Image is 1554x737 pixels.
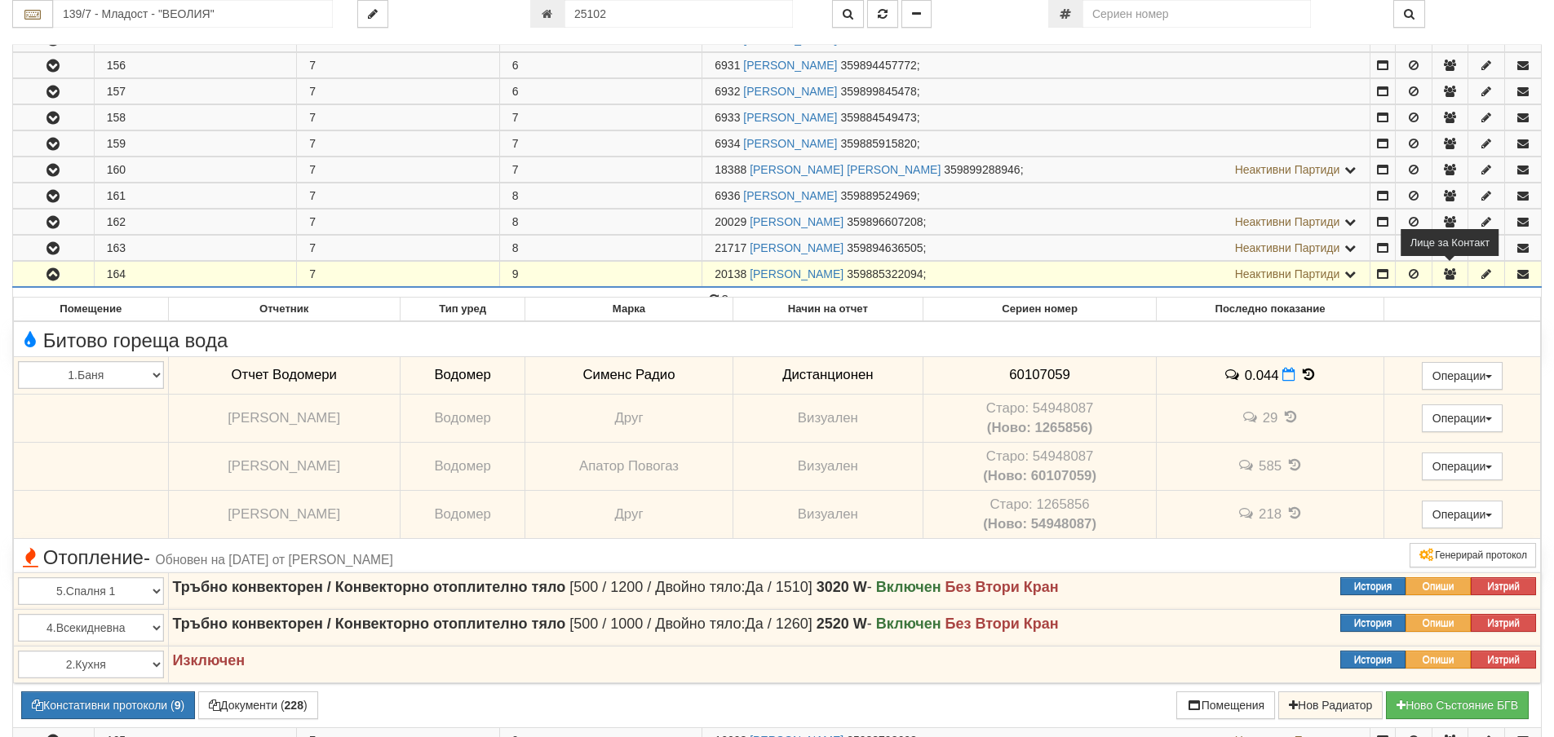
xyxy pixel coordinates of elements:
button: Опиши [1406,614,1471,632]
span: История на показанията [1282,409,1299,425]
strong: Тръбно конвекторен / Конвекторно отоплително тяло [173,616,566,632]
button: Изтрий [1471,577,1536,595]
a: [PERSON_NAME] [743,85,837,98]
button: История [1340,577,1406,595]
button: История [1340,651,1406,669]
strong: Тръбно конвекторен / Конвекторно отоплително тяло [173,579,566,595]
td: 159 [94,131,297,157]
span: [PERSON_NAME] [228,458,340,474]
td: ; [702,210,1370,235]
th: Сериен номер [923,297,1157,321]
span: Партида № [715,215,746,228]
strong: Включен [876,616,941,632]
td: ; [702,262,1370,288]
a: [PERSON_NAME] [750,215,843,228]
span: История на забележките [1241,409,1262,425]
span: 359899288946 [944,163,1020,176]
td: Водомер [400,490,525,538]
span: 8 [512,241,519,254]
span: 359894636505 [847,241,923,254]
span: Партида № [715,267,746,280]
strong: Без Втори Кран [945,579,1059,595]
td: Водомер [400,356,525,394]
button: Операции [1422,404,1503,432]
span: Партида № [715,59,740,72]
td: Сименс Радио [525,356,733,394]
button: Генерирай протокол [1410,543,1536,567]
button: История [1340,614,1406,632]
span: Обновен на [DATE] от [PERSON_NAME] [156,553,393,567]
span: Неактивни Партиди [1235,215,1340,228]
button: Опиши [1406,651,1471,669]
td: Апатор Повогаз [525,442,733,490]
td: 157 [94,79,297,104]
button: Документи (228) [198,691,318,719]
span: Неактивни Партиди [1235,163,1340,176]
td: Устройство със сериен номер 54948087 беше подменено от устройство със сериен номер 1265856 [923,394,1157,442]
td: Визуален [733,490,923,538]
button: Констативни протоколи (9) [21,691,195,719]
span: 359884549473 [840,111,916,124]
span: [500 / 1000 / Двойно тяло:Да / 1260] [569,616,812,632]
td: ; [702,183,1370,209]
td: 164 [94,262,297,288]
td: 7 [297,210,500,235]
td: 163 [94,236,297,261]
span: Неактивни Партиди [1235,241,1340,254]
td: 160 [94,157,297,183]
button: Новo Състояние БГВ [1386,691,1529,719]
span: 218 [1259,506,1282,522]
b: (Ново: 54948087) [983,516,1096,532]
b: (Ново: 1265856) [987,420,1092,435]
strong: Включен [876,579,941,595]
button: Изтрий [1471,651,1536,669]
span: 7 [512,111,519,124]
span: История на показанията [1286,505,1304,521]
td: ; [702,131,1370,157]
th: Начин на отчет [733,297,923,321]
span: 585 [1259,458,1282,474]
td: Визуален [733,442,923,490]
th: Последно показание [1157,297,1384,321]
span: 7 [512,163,519,176]
td: Визуален [733,394,923,442]
td: ; [702,79,1370,104]
td: 161 [94,183,297,209]
span: 359885915820 [840,137,916,150]
span: 8 [512,215,519,228]
td: ; [702,236,1370,261]
span: [500 / 1200 / Двойно тяло:Да / 1510] [569,579,812,595]
span: История на забележките [1237,505,1259,521]
button: Помещения [1176,691,1276,719]
button: Изтрий [1471,614,1536,632]
th: Помещение [14,297,169,321]
i: Нов Отчет към 02/10/2025 [1282,368,1295,382]
span: 9 [512,267,519,280]
span: 359894457772 [840,59,916,72]
td: 7 [297,262,500,288]
th: Отчетник [168,297,400,321]
span: 0.044 [1245,368,1279,383]
span: Партида № [715,85,740,98]
a: [PERSON_NAME] [750,267,843,280]
span: 359899845478 [840,85,916,98]
th: Тип уред [400,297,525,321]
button: Нов Радиатор [1278,691,1383,719]
td: Водомер [400,394,525,442]
td: Устройство със сериен номер 54948087 беше подменено от устройство със сериен номер 60107059 [923,442,1157,490]
a: [PERSON_NAME] [743,137,837,150]
span: 359896607208 [847,215,923,228]
td: 7 [297,131,500,157]
strong: Изключен [173,652,246,669]
span: 6 [512,85,519,98]
td: 7 [297,183,500,209]
div: Записите се зареждат... [13,288,1541,311]
a: [PERSON_NAME] [743,111,837,124]
b: (Ново: 60107059) [983,468,1096,483]
span: Партида № [715,241,746,254]
span: 8 [512,189,519,202]
a: [PERSON_NAME] [743,189,837,202]
span: - [817,579,872,595]
span: - [144,546,150,568]
span: Партида № [715,163,746,176]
